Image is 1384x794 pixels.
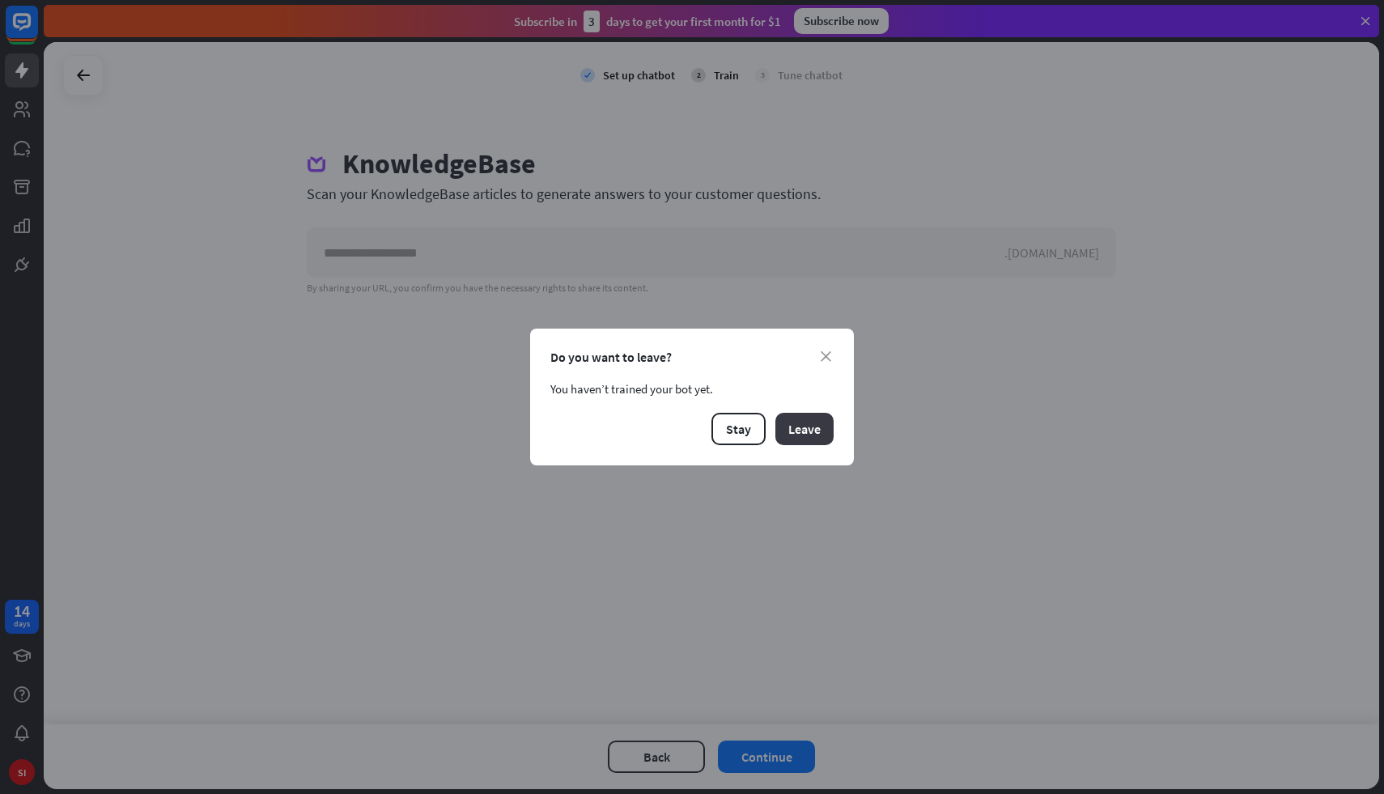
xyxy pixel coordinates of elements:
button: Stay [711,413,766,445]
button: Open LiveChat chat widget [13,6,62,55]
button: Leave [775,413,834,445]
div: You haven’t trained your bot yet. [550,381,834,397]
i: close [821,351,831,362]
div: Do you want to leave? [550,349,834,365]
